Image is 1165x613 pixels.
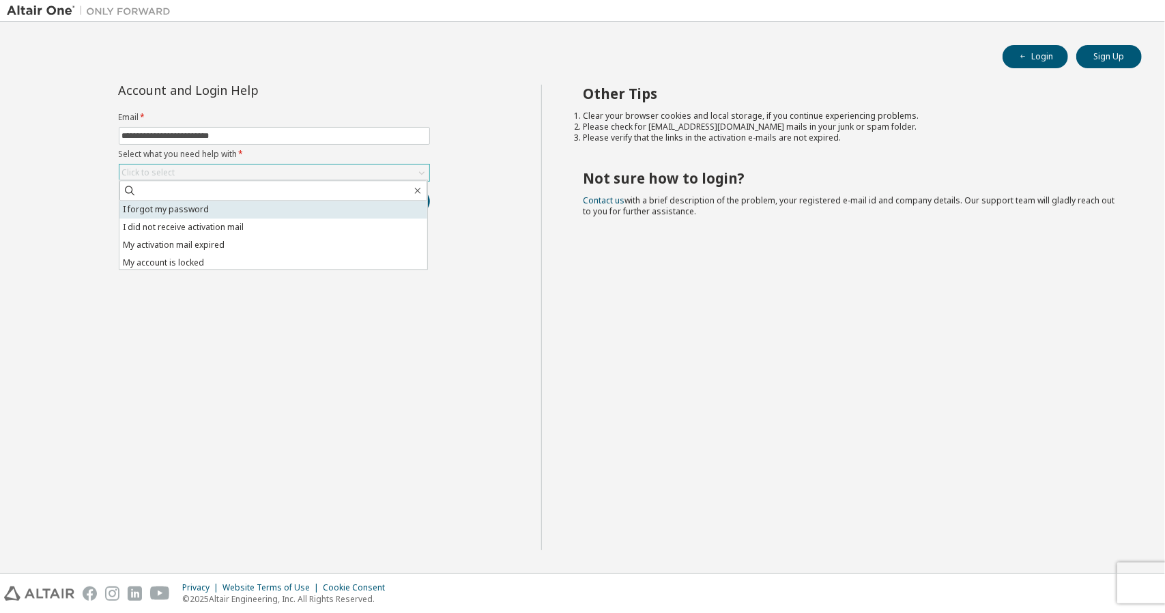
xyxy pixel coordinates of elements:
label: Select what you need help with [119,149,430,160]
li: Clear your browser cookies and local storage, if you continue experiencing problems. [583,111,1117,122]
div: Privacy [182,582,222,593]
h2: Not sure how to login? [583,169,1117,187]
button: Sign Up [1076,45,1142,68]
h2: Other Tips [583,85,1117,102]
div: Website Terms of Use [222,582,323,593]
img: facebook.svg [83,586,97,601]
img: Altair One [7,4,177,18]
div: Account and Login Help [119,85,368,96]
img: altair_logo.svg [4,586,74,601]
div: Click to select [119,165,429,181]
li: I forgot my password [119,201,427,218]
img: instagram.svg [105,586,119,601]
li: Please verify that the links in the activation e-mails are not expired. [583,132,1117,143]
button: Login [1003,45,1068,68]
img: linkedin.svg [128,586,142,601]
a: Contact us [583,195,624,206]
div: Cookie Consent [323,582,393,593]
li: Please check for [EMAIL_ADDRESS][DOMAIN_NAME] mails in your junk or spam folder. [583,122,1117,132]
span: with a brief description of the problem, your registered e-mail id and company details. Our suppo... [583,195,1114,217]
label: Email [119,112,430,123]
div: Click to select [122,167,175,178]
img: youtube.svg [150,586,170,601]
p: © 2025 Altair Engineering, Inc. All Rights Reserved. [182,593,393,605]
